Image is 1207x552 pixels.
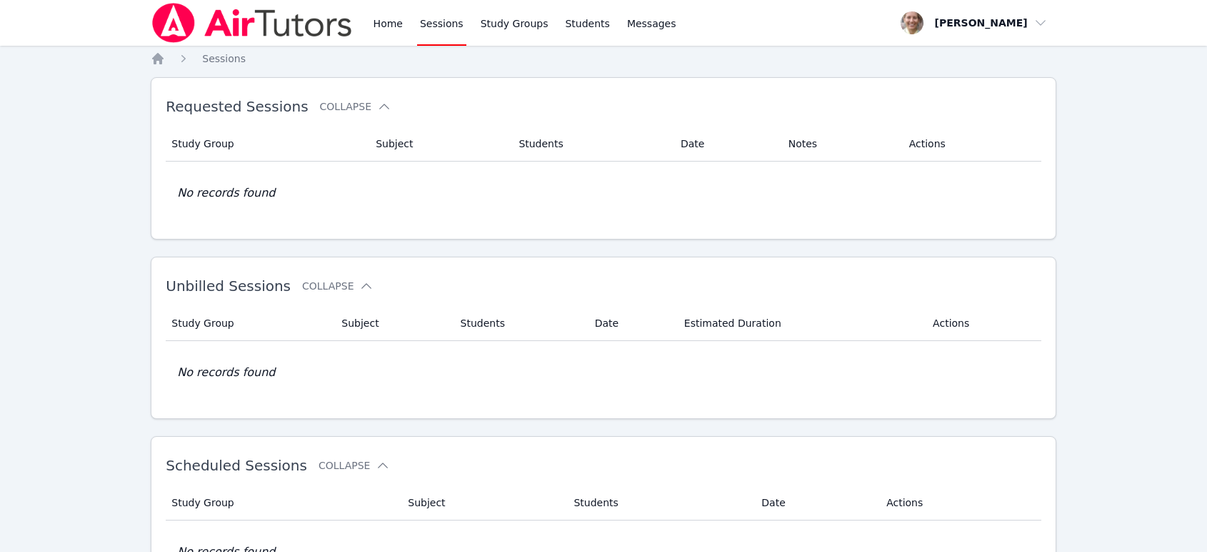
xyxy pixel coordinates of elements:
th: Date [586,306,676,341]
button: Collapse [319,458,390,473]
a: Sessions [202,51,246,66]
th: Students [565,486,753,521]
th: Study Group [166,127,367,162]
th: Students [452,306,586,341]
th: Subject [367,127,510,162]
span: Unbilled Sessions [166,277,291,295]
button: Collapse [320,99,391,114]
th: Students [510,127,672,162]
th: Actions [924,306,1041,341]
img: Air Tutors [151,3,353,43]
th: Estimated Duration [676,306,924,341]
span: Sessions [202,53,246,64]
th: Study Group [166,306,333,341]
th: Date [753,486,878,521]
th: Actions [901,127,1041,162]
td: No records found [166,162,1041,225]
button: Collapse [302,279,374,293]
nav: Breadcrumb [151,51,1056,66]
th: Subject [399,486,565,521]
th: Actions [878,486,1041,521]
th: Notes [780,127,901,162]
th: Subject [333,306,451,341]
th: Study Group [166,486,399,521]
span: Scheduled Sessions [166,457,307,474]
span: Requested Sessions [166,98,308,115]
span: Messages [627,16,676,31]
th: Date [672,127,780,162]
td: No records found [166,341,1041,404]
